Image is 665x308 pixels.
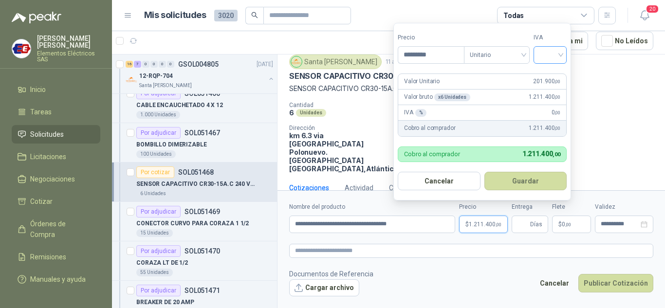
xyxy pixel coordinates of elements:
[296,109,326,117] div: Unidades
[136,298,194,307] p: BREAKER DE 20 AMP
[112,123,277,163] a: Por adjudicarSOL051467BOMBILLO DIMERIZABLE100 Unidades
[136,258,188,268] p: CORAZA LT DE 1/2
[12,170,100,188] a: Negociaciones
[289,202,455,212] label: Nombre del producto
[251,12,258,18] span: search
[112,202,277,241] a: Por adjudicarSOL051469CONECTOR CURVO PARA CORAZA 1 1/215 Unidades
[134,61,141,68] div: 7
[459,216,508,233] p: $1.211.400,00
[167,61,174,68] div: 0
[289,279,359,297] button: Cargar archivo
[558,221,562,227] span: $
[185,90,220,97] p: SOL051466
[214,10,238,21] span: 3020
[289,269,373,279] p: Documentos de Referencia
[30,84,46,95] span: Inicio
[136,101,223,110] p: CABLE ENCAUCHETADO 4 X 12
[257,60,273,69] p: [DATE]
[185,248,220,254] p: SOL051470
[434,93,470,101] div: x 6 Unidades
[136,269,173,276] div: 55 Unidades
[159,61,166,68] div: 0
[289,71,471,81] p: SENSOR CAPACITIVO CR30-15A.C 240 VAC AUT
[12,125,100,144] a: Solicitudes
[12,103,100,121] a: Tareas
[136,190,170,198] div: 6 Unidades
[398,172,480,190] button: Cancelar
[470,48,524,62] span: Unitario
[30,274,86,285] span: Manuales y ayuda
[565,222,571,227] span: ,00
[289,54,382,69] div: Santa [PERSON_NAME]
[30,252,66,262] span: Remisiones
[289,131,398,173] p: km 6.3 via [GEOGRAPHIC_DATA] Polonuevo. [GEOGRAPHIC_DATA] [GEOGRAPHIC_DATA] , Atlántico
[404,77,440,86] p: Valor Unitario
[126,58,275,90] a: 16 7 0 0 0 0 GSOL004805[DATE] Company Logo12-RQP-704Santa [PERSON_NAME]
[552,216,591,233] p: $ 0,00
[522,150,560,158] span: 1.211.400
[291,56,302,67] img: Company Logo
[484,172,567,190] button: Guardar
[136,140,207,149] p: BOMBILLO DIMERIZABLE
[404,108,426,117] p: IVA
[530,216,542,233] span: Días
[496,222,501,227] span: ,00
[404,151,460,157] p: Cobro al comprador
[136,111,180,119] div: 1.000 Unidades
[404,92,470,102] p: Valor bruto
[289,182,329,193] div: Cotizaciones
[150,61,158,68] div: 0
[112,84,277,123] a: Por adjudicarSOL051466CABLE ENCAUCHETADO 4 X 121.000 Unidades
[345,182,373,193] div: Actividad
[136,150,176,158] div: 100 Unidades
[533,77,560,86] span: 201.900
[12,147,100,166] a: Licitaciones
[289,102,417,109] p: Cantidad
[136,285,181,296] div: Por adjudicar
[178,61,219,68] p: GSOL004805
[136,127,181,139] div: Por adjudicar
[12,248,100,266] a: Remisiones
[552,108,560,117] span: 0
[37,51,100,62] p: Elementos Eléctricos SAS
[289,83,653,94] p: SENSOR CAPACITIVO CR30-15A.C 240 VAC AUT
[136,229,173,237] div: 15 Unidades
[596,32,653,50] button: No Leídos
[12,192,100,211] a: Cotizar
[144,8,206,22] h1: Mis solicitudes
[415,109,427,117] div: %
[37,35,100,49] p: [PERSON_NAME] [PERSON_NAME]
[289,125,398,131] p: Dirección
[554,126,560,131] span: ,00
[554,110,560,115] span: ,00
[553,151,560,158] span: ,00
[126,61,133,68] div: 16
[12,39,31,58] img: Company Logo
[185,208,220,215] p: SOL051469
[112,241,277,281] a: Por adjudicarSOL051470CORAZA LT DE 1/255 Unidades
[578,274,653,292] button: Publicar Cotización
[562,221,571,227] span: 0
[503,10,524,21] div: Todas
[136,245,181,257] div: Por adjudicar
[185,287,220,294] p: SOL051471
[136,219,249,228] p: CONECTOR CURVO PARA CORAZA 1 1/2
[554,79,560,84] span: ,00
[529,124,560,133] span: 1.211.400
[398,33,464,42] label: Precio
[30,151,66,162] span: Licitaciones
[636,7,653,24] button: 20
[178,169,214,176] p: SOL051468
[535,274,574,292] button: Cancelar
[30,107,52,117] span: Tareas
[529,92,560,102] span: 1.211.400
[136,166,174,178] div: Por cotizar
[389,182,429,193] div: Comentarios
[139,82,192,90] p: Santa [PERSON_NAME]
[469,221,501,227] span: 1.211.400
[459,202,508,212] label: Precio
[12,215,100,244] a: Órdenes de Compra
[30,174,75,184] span: Negociaciones
[142,61,149,68] div: 0
[646,4,659,14] span: 20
